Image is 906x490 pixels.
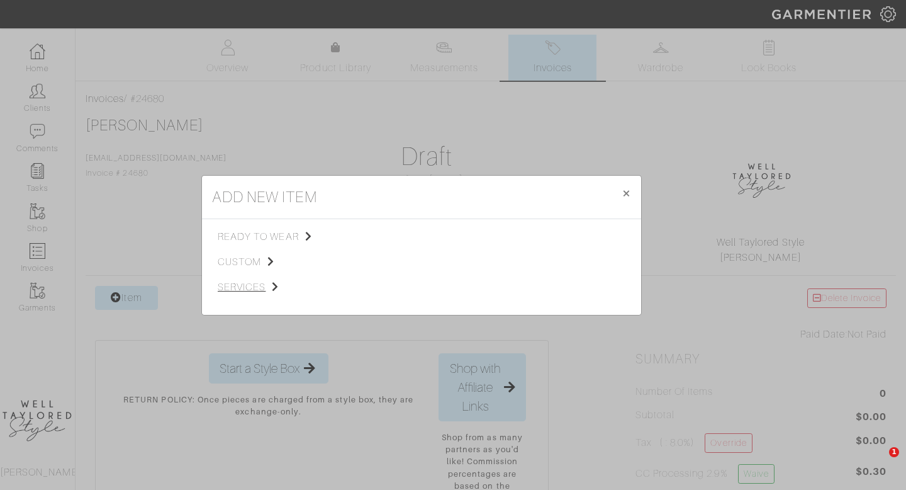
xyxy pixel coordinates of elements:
h4: add new item [212,186,317,208]
span: services [218,280,344,295]
span: custom [218,254,344,270]
iframe: Intercom live chat [863,447,893,477]
span: × [622,185,631,202]
span: ready to wear [218,229,344,244]
span: 1 [889,447,899,457]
